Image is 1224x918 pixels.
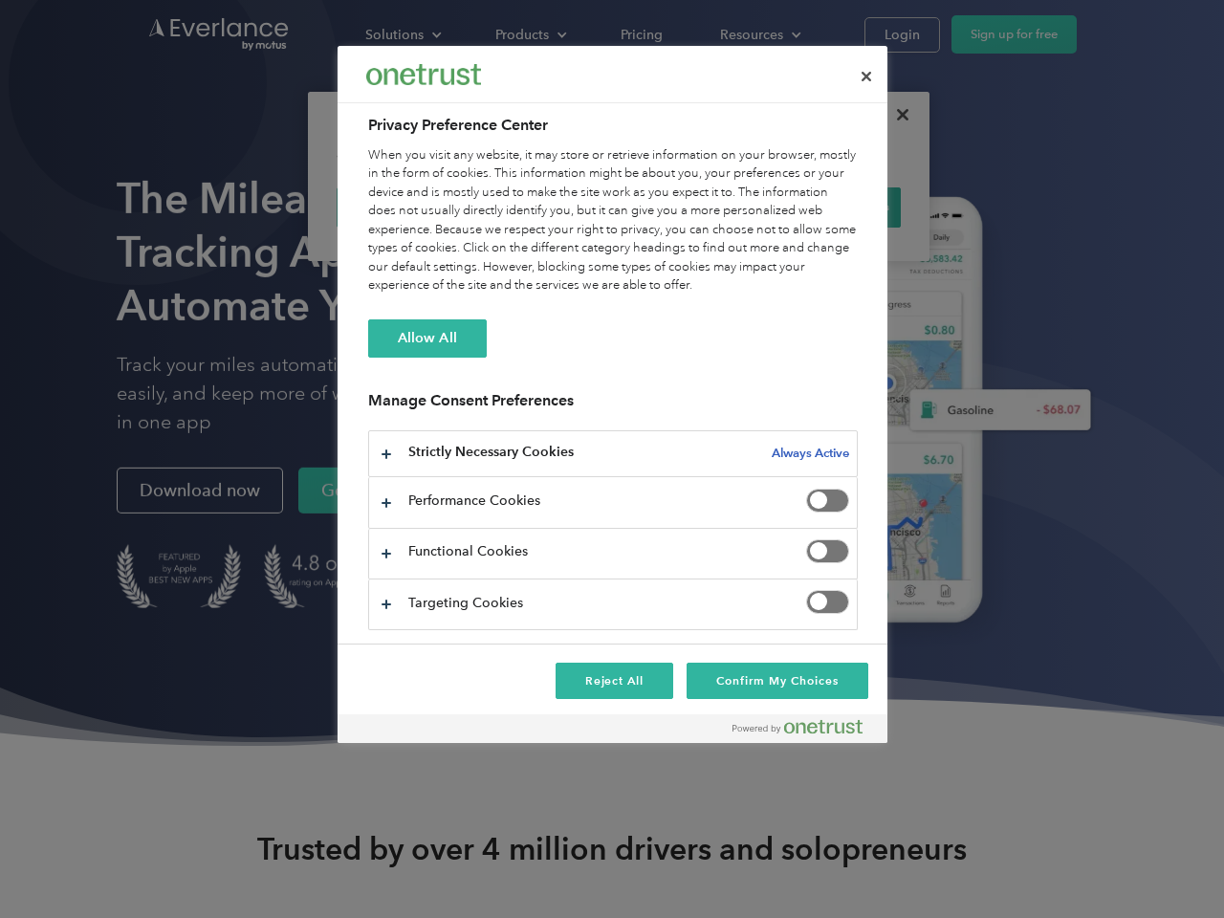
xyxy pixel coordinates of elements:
[687,663,867,699] button: Confirm My Choices
[732,719,878,743] a: Powered by OneTrust Opens in a new Tab
[368,319,487,358] button: Allow All
[368,114,858,137] h2: Privacy Preference Center
[366,55,481,94] div: Everlance
[366,64,481,84] img: Everlance
[845,55,887,98] button: Close
[368,391,858,421] h3: Manage Consent Preferences
[556,663,674,699] button: Reject All
[338,46,887,743] div: Privacy Preference Center
[368,146,858,295] div: When you visit any website, it may store or retrieve information on your browser, mostly in the f...
[338,46,887,743] div: Preference center
[732,719,863,734] img: Powered by OneTrust Opens in a new Tab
